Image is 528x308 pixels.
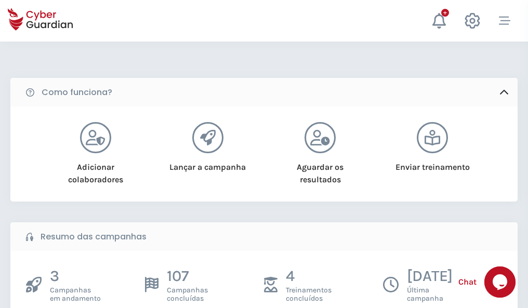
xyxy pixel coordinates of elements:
[165,153,250,173] div: Lançar a campanha
[458,276,477,288] span: Chat
[484,266,518,298] iframe: chat widget
[286,266,332,286] p: 4
[278,153,363,186] div: Aguardar os resultados
[407,266,453,286] p: [DATE]
[41,231,147,243] b: Resumo das campanhas
[167,286,208,303] span: Campanhas concluídas
[286,286,332,303] span: Treinamentos concluídos
[441,9,449,17] div: +
[167,266,208,286] p: 107
[390,153,476,173] div: Enviar treinamento
[52,153,138,186] div: Adicionar colaboradores
[50,266,101,286] p: 3
[407,286,453,303] span: Última campanha
[50,286,101,303] span: Campanhas em andamento
[42,86,112,99] b: Como funciona?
